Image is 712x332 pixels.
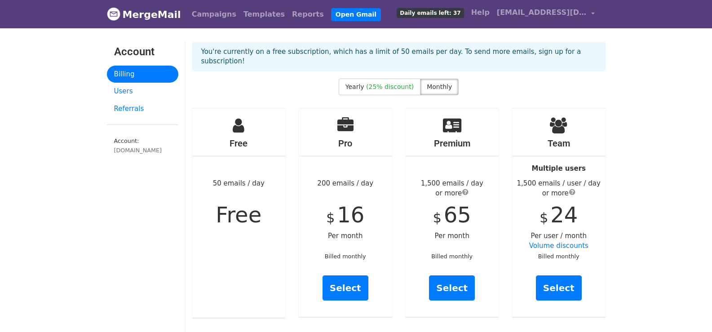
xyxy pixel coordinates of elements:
[468,4,493,22] a: Help
[114,137,171,155] small: Account:
[114,45,171,58] h3: Account
[107,7,120,21] img: MergeMail logo
[188,5,240,23] a: Campaigns
[529,242,588,250] a: Volume discounts
[397,8,464,18] span: Daily emails left: 37
[325,253,366,260] small: Billed monthly
[540,210,548,226] span: $
[337,202,364,227] span: 16
[406,178,499,199] div: 1,500 emails / day or more
[406,108,499,317] div: Per month
[107,66,178,83] a: Billing
[114,146,171,155] div: [DOMAIN_NAME]
[331,8,381,21] a: Open Gmail
[326,210,335,226] span: $
[299,138,392,149] h4: Pro
[107,83,178,100] a: Users
[240,5,288,23] a: Templates
[532,164,586,173] strong: Multiple users
[538,253,579,260] small: Billed monthly
[427,83,452,90] span: Monthly
[431,253,473,260] small: Billed monthly
[107,100,178,118] a: Referrals
[393,4,467,22] a: Daily emails left: 37
[512,108,606,317] div: Per user / month
[406,138,499,149] h4: Premium
[444,202,471,227] span: 65
[366,83,414,90] span: (25% discount)
[667,289,712,332] iframe: Chat Widget
[345,83,364,90] span: Yearly
[299,108,392,317] div: 200 emails / day Per month
[550,202,578,227] span: 24
[512,138,606,149] h4: Team
[192,108,286,318] div: 50 emails / day
[493,4,598,25] a: [EMAIL_ADDRESS][DOMAIN_NAME]
[323,275,368,301] a: Select
[288,5,327,23] a: Reports
[497,7,587,18] span: [EMAIL_ADDRESS][DOMAIN_NAME]
[192,138,286,149] h4: Free
[512,178,606,199] div: 1,500 emails / user / day or more
[429,275,475,301] a: Select
[536,275,582,301] a: Select
[107,5,181,24] a: MergeMail
[201,47,597,66] p: You're currently on a free subscription, which has a limit of 50 emails per day. To send more ema...
[216,202,261,227] span: Free
[433,210,442,226] span: $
